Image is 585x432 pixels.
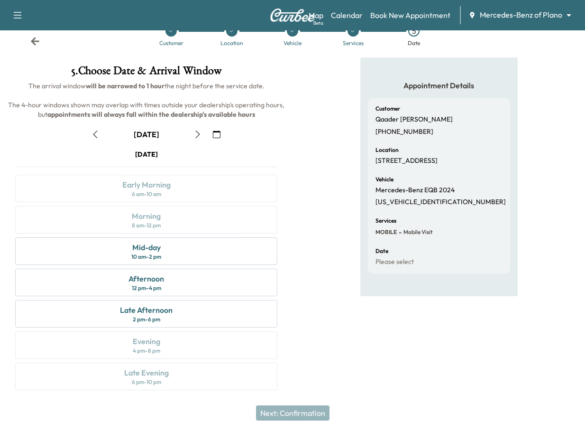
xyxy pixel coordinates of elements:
div: Mid-day [132,242,161,253]
div: Late Afternoon [120,304,173,316]
b: will be narrowed to 1 hour [86,82,165,90]
h6: Location [375,147,399,153]
div: Customer [159,40,183,46]
span: MOBILE [375,228,397,236]
p: [PHONE_NUMBER] [375,128,433,136]
div: 2 pm - 6 pm [133,316,160,323]
a: Book New Appointment [370,9,450,21]
p: Please select [375,258,414,266]
div: Beta [313,19,323,27]
p: Mercedes-Benz EQB 2024 [375,186,455,195]
a: MapBeta [309,9,323,21]
div: Vehicle [283,40,302,46]
span: - [397,227,402,237]
div: [DATE] [134,129,159,140]
div: Back [30,37,40,46]
div: Services [343,40,364,46]
div: Afternoon [128,273,164,284]
span: Mobile Visit [402,228,433,236]
div: Date [408,40,420,46]
span: Mercedes-Benz of Plano [480,9,562,20]
h6: Vehicle [375,177,393,182]
div: 10 am - 2 pm [131,253,161,261]
p: [US_VEHICLE_IDENTIFICATION_NUMBER] [375,198,506,207]
div: 5 [408,25,420,37]
h6: Date [375,248,388,254]
h6: Customer [375,106,400,112]
h1: 5 . Choose Date & Arrival Window [8,65,285,81]
a: Calendar [331,9,363,21]
p: [STREET_ADDRESS] [375,157,438,165]
h5: Appointment Details [368,80,510,91]
span: The arrival window the night before the service date. The 4-hour windows shown may overlap with t... [8,82,286,119]
div: Location [220,40,243,46]
p: Qaader [PERSON_NAME] [375,115,453,124]
div: 12 pm - 4 pm [132,284,161,292]
b: appointments will always fall within the dealership's available hours [47,110,255,119]
h6: Services [375,218,396,224]
div: [DATE] [135,150,158,159]
img: Curbee Logo [270,9,315,22]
